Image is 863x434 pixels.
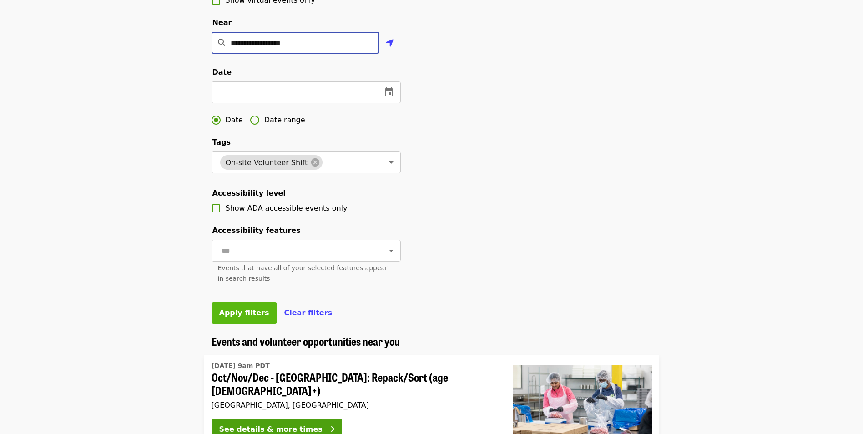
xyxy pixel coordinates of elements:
[212,371,498,397] span: Oct/Nov/Dec - [GEOGRAPHIC_DATA]: Repack/Sort (age [DEMOGRAPHIC_DATA]+)
[226,204,348,212] span: Show ADA accessible events only
[212,18,232,27] span: Near
[219,308,269,317] span: Apply filters
[385,156,398,169] button: Open
[212,401,498,409] div: [GEOGRAPHIC_DATA], [GEOGRAPHIC_DATA]
[378,81,400,103] button: change date
[212,302,277,324] button: Apply filters
[218,264,388,282] span: Events that have all of your selected features appear in search results
[264,115,305,126] span: Date range
[284,308,333,317] span: Clear filters
[220,155,323,170] div: On-site Volunteer Shift
[220,158,313,167] span: On-site Volunteer Shift
[212,361,270,371] time: [DATE] 9am PDT
[379,33,401,55] button: Use my location
[212,68,232,76] span: Date
[284,308,333,318] button: Clear filters
[386,38,394,49] i: location-arrow icon
[212,189,286,197] span: Accessibility level
[212,138,231,146] span: Tags
[328,425,334,434] i: arrow-right icon
[218,38,225,47] i: search icon
[231,32,379,54] input: Location
[385,244,398,257] button: Open
[212,226,301,235] span: Accessibility features
[212,333,400,349] span: Events and volunteer opportunities near you
[226,115,243,126] span: Date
